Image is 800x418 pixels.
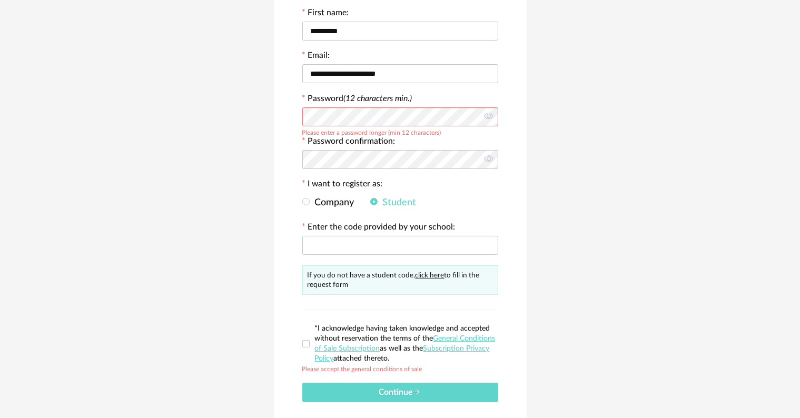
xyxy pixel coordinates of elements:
[302,127,441,136] div: Please enter a password longer (min 12 characters)
[344,94,412,103] i: (12 characters min.)
[302,9,349,19] label: First name:
[315,325,496,362] span: *I acknowledge having taken knowledge and accepted without reservation the terms of the as well a...
[379,388,421,396] span: Continue
[308,94,412,103] label: Password
[315,345,490,362] a: Subscription Privacy Policy
[310,198,354,207] span: Company
[302,52,330,62] label: Email:
[302,137,396,148] label: Password confirmation:
[302,265,498,295] div: If you do not have a student code, to fill in the request form
[302,364,422,372] div: Please accept the general conditions of sale
[302,180,383,191] label: I want to register as:
[302,223,456,234] label: Enter the code provided by your school:
[302,383,498,402] button: Continue
[378,198,417,207] span: Student
[315,335,496,352] a: General Conditions of Sale Subscription
[416,272,445,279] a: click here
